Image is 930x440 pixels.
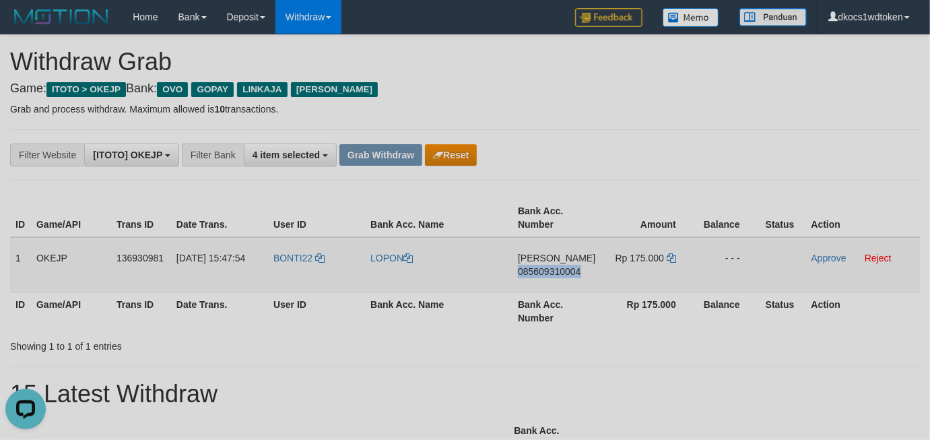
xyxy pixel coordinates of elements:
th: Bank Acc. Number [512,199,601,237]
span: ITOTO > OKEJP [46,82,126,97]
th: Amount [601,199,696,237]
th: Trans ID [111,292,171,330]
th: Rp 175.000 [601,292,696,330]
span: BONTI22 [273,253,312,263]
img: MOTION_logo.png [10,7,112,27]
a: Copy 175000 to clipboard [667,253,676,263]
th: Balance [696,199,760,237]
div: Filter Bank [182,144,244,166]
td: 1 [10,237,31,292]
th: Action [806,292,920,330]
th: Date Trans. [171,292,268,330]
h1: Withdraw Grab [10,49,920,75]
th: Bank Acc. Name [365,292,512,330]
a: LOPON [370,253,413,263]
img: panduan.png [739,8,807,26]
span: [PERSON_NAME] [518,253,595,263]
a: BONTI22 [273,253,325,263]
th: User ID [268,199,365,237]
span: Copy 085609310004 to clipboard [518,266,580,277]
span: [ITOTO] OKEJP [93,150,162,160]
span: 4 item selected [253,150,320,160]
th: Action [806,199,920,237]
span: [PERSON_NAME] [291,82,378,97]
th: Status [760,292,806,330]
span: LINKAJA [237,82,288,97]
p: Grab and process withdraw. Maximum allowed is transactions. [10,102,920,116]
span: [DATE] 15:47:54 [176,253,245,263]
th: Balance [696,292,760,330]
img: Feedback.jpg [575,8,642,27]
img: Button%20Memo.svg [663,8,719,27]
th: Bank Acc. Name [365,199,512,237]
span: GOPAY [191,82,234,97]
h4: Game: Bank: [10,82,920,96]
button: [ITOTO] OKEJP [84,144,179,166]
h1: 15 Latest Withdraw [10,381,920,408]
th: Trans ID [111,199,171,237]
span: 136930981 [117,253,164,263]
td: OKEJP [31,237,111,292]
th: Game/API [31,199,111,237]
strong: 10 [214,104,225,115]
button: Open LiveChat chat widget [5,5,46,46]
th: ID [10,199,31,237]
td: - - - [696,237,760,292]
th: ID [10,292,31,330]
th: Status [760,199,806,237]
span: OVO [157,82,188,97]
th: Game/API [31,292,111,330]
span: Rp 175.000 [616,253,664,263]
button: Reset [425,144,477,166]
th: Date Trans. [171,199,268,237]
a: Reject [865,253,892,263]
th: Bank Acc. Number [512,292,601,330]
button: 4 item selected [244,144,337,166]
div: Showing 1 to 1 of 1 entries [10,334,377,353]
a: Approve [811,253,846,263]
th: User ID [268,292,365,330]
div: Filter Website [10,144,84,166]
button: Grab Withdraw [339,144,422,166]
